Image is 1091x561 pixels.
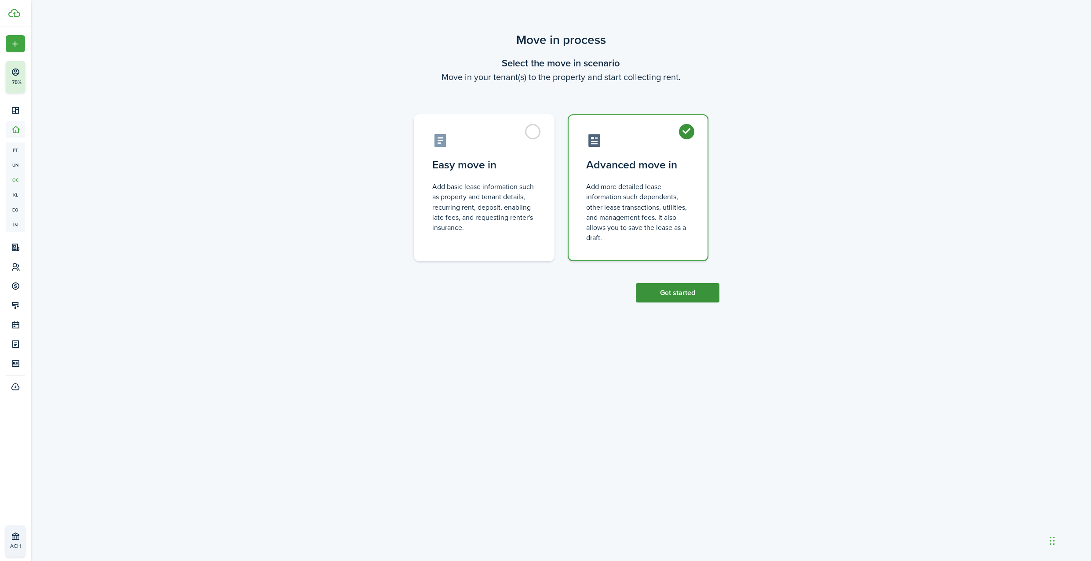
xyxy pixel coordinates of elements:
[8,9,20,17] img: TenantCloud
[6,217,25,232] a: in
[6,187,25,202] a: kl
[586,182,690,243] control-radio-card-description: Add more detailed lease information such dependents, other lease transactions, utilities, and man...
[403,56,719,70] wizard-step-header-title: Select the move in scenario
[432,157,536,173] control-radio-card-title: Easy move in
[6,172,25,187] a: oc
[945,466,1091,561] iframe: Chat Widget
[432,182,536,233] control-radio-card-description: Add basic lease information such as property and tenant details, recurring rent, deposit, enablin...
[6,525,25,557] a: ACH
[403,70,719,84] wizard-step-header-description: Move in your tenant(s) to the property and start collecting rent.
[6,142,25,157] a: pt
[1050,528,1055,554] div: Drag
[403,31,719,49] scenario-title: Move in process
[6,202,25,217] a: eq
[636,283,719,302] button: Get started
[11,79,22,86] p: 75%
[10,542,62,550] p: ACH
[6,157,25,172] a: un
[6,35,25,52] button: Open menu
[6,61,79,93] button: 75%
[586,157,690,173] control-radio-card-title: Advanced move in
